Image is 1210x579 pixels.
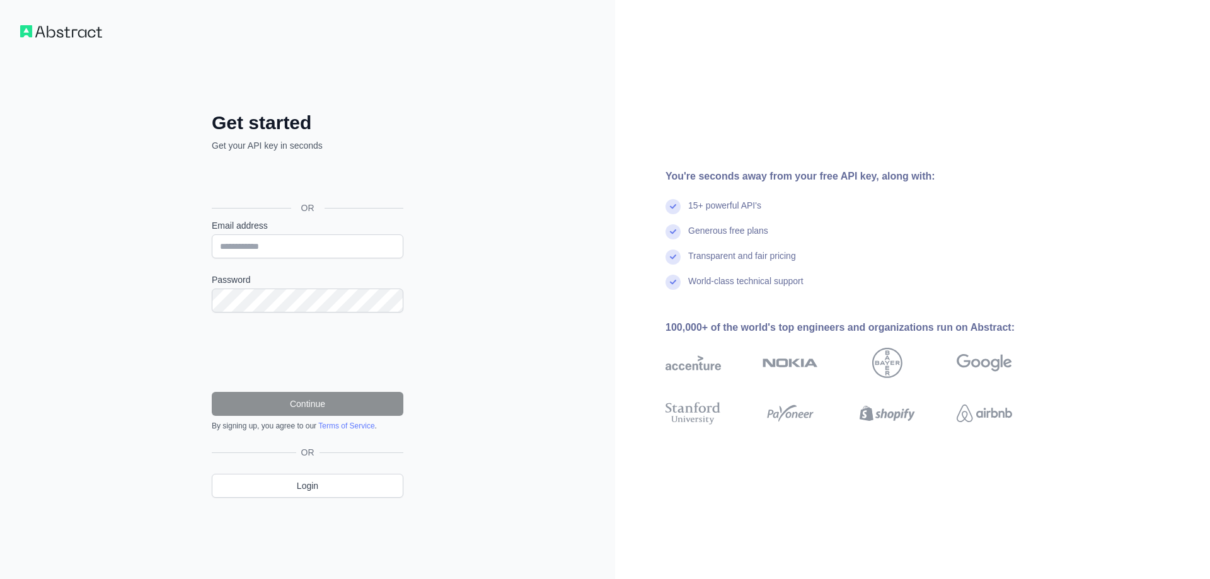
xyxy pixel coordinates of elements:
iframe: reCAPTCHA [212,328,403,377]
div: 100,000+ of the world's top engineers and organizations run on Abstract: [665,320,1052,335]
img: accenture [665,348,721,378]
img: check mark [665,275,681,290]
img: nokia [763,348,818,378]
img: stanford university [665,399,721,427]
img: airbnb [957,399,1012,427]
img: check mark [665,249,681,265]
a: Terms of Service [318,421,374,430]
div: You're seconds away from your free API key, along with: [665,169,1052,184]
label: Password [212,273,403,286]
img: google [957,348,1012,378]
button: Continue [212,392,403,416]
img: check mark [665,224,681,239]
h2: Get started [212,112,403,134]
div: World-class technical support [688,275,804,300]
img: check mark [665,199,681,214]
iframe: Prisijungimas naudojant „Google“ mygtuką [205,166,407,193]
div: Transparent and fair pricing [688,249,796,275]
div: 15+ powerful API's [688,199,761,224]
p: Get your API key in seconds [212,139,403,152]
span: OR [296,446,320,459]
label: Email address [212,219,403,232]
img: payoneer [763,399,818,427]
span: OR [291,202,325,214]
div: By signing up, you agree to our . [212,421,403,431]
img: shopify [860,399,915,427]
img: bayer [872,348,902,378]
img: Workflow [20,25,102,38]
div: Generous free plans [688,224,768,249]
a: Login [212,474,403,498]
